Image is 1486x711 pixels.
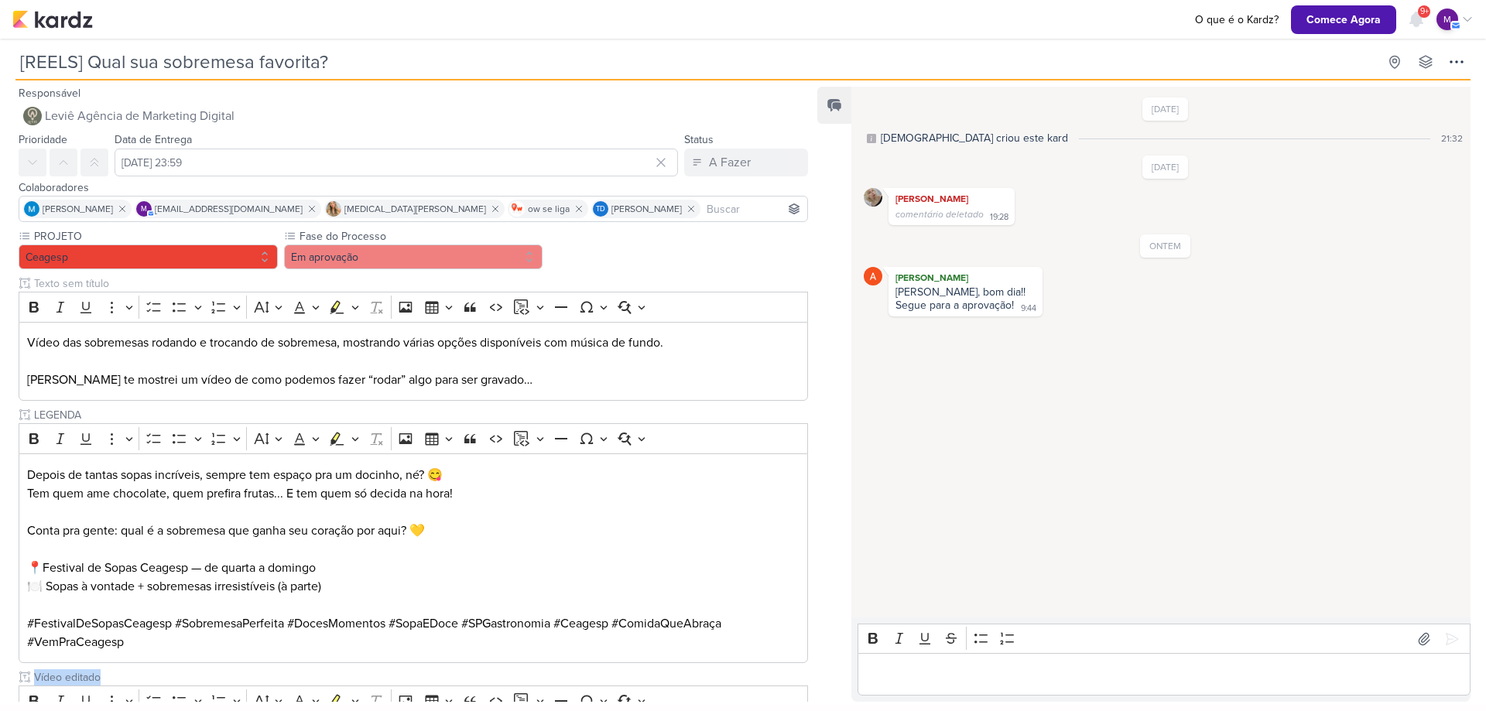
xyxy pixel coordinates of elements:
div: Editor editing area: main [858,653,1471,696]
p: 📍Festival de Sopas Ceagesp — de quarta a domingo 🍽️ Sopas à vontade + sobremesas irresistíveis (à... [27,559,800,596]
button: Em aprovação [284,244,543,269]
div: A Fazer [709,153,751,172]
img: MARIANA MIRANDA [24,201,39,217]
div: 21:32 [1441,132,1463,145]
input: Buscar [704,200,804,218]
div: Editor editing area: main [19,453,808,663]
button: Leviê Agência de Marketing Digital [19,102,808,130]
button: A Fazer [684,149,808,176]
input: Texto sem título [31,407,808,423]
div: 9:44 [1021,303,1036,315]
label: Fase do Processo [298,228,543,244]
a: O que é o Kardz? [1189,12,1285,28]
span: 9+ [1420,5,1429,18]
span: [PERSON_NAME] [43,202,113,216]
span: [MEDICAL_DATA][PERSON_NAME] [344,202,486,216]
p: Tem quem ame chocolate, quem prefira frutas... E tem quem só decida na hora! [27,484,800,503]
input: Texto sem título [31,669,808,685]
div: Editor editing area: main [19,322,808,402]
img: ow se liga [509,201,525,217]
span: [EMAIL_ADDRESS][DOMAIN_NAME] [155,202,303,216]
img: Yasmin Yumi [326,201,341,217]
label: Responsável [19,87,80,100]
p: Depois de tantas sopas incríveis, sempre tem espaço pra um docinho, né? 😋 [27,466,800,484]
p: Vídeo das sobremesas rodando e trocando de sobremesa, mostrando várias opções disponíveis com mús... [27,333,800,389]
p: m [1443,12,1451,26]
div: Thais de carvalho [593,201,608,217]
div: Editor toolbar [19,423,808,453]
div: Colaboradores [19,179,808,196]
p: m [141,206,147,214]
span: ow se liga [528,202,570,216]
span: [PERSON_NAME] [611,202,682,216]
label: Status [684,133,714,146]
div: Segue para a aprovação! [895,299,1014,312]
p: Conta pra gente: qual é a sobremesa que ganha seu coração por aqui? 💛 [27,503,800,540]
p: Td [596,206,605,214]
label: Prioridade [19,133,67,146]
label: Data de Entrega [115,133,192,146]
div: Editor toolbar [858,624,1471,654]
div: [PERSON_NAME] [892,270,1039,285]
div: [DEMOGRAPHIC_DATA] criou este kard [881,130,1068,146]
div: mlegnaioli@gmail.com [136,201,152,217]
img: kardz.app [12,10,93,29]
img: Amanda ARAUJO [864,267,882,285]
button: Comece Agora [1291,5,1396,34]
img: Leviê Agência de Marketing Digital [23,107,42,125]
div: [PERSON_NAME], bom dia!! [895,285,1036,299]
span: comentário deletado [895,209,984,220]
label: PROJETO [33,228,278,244]
span: Leviê Agência de Marketing Digital [45,107,235,125]
p: #FestivalDeSopasCeagesp #SobremesaPerfeita #DocesMomentos #SopaEDoce #SPGastronomia #Ceagesp #Com... [27,614,800,651]
input: Select a date [115,149,678,176]
div: [PERSON_NAME] [892,191,1012,207]
img: Sarah Violante [864,188,882,207]
div: 19:28 [990,211,1008,224]
div: mlegnaioli@gmail.com [1436,9,1458,30]
div: Editor toolbar [19,292,808,322]
input: Texto sem título [31,275,808,292]
button: Ceagesp [19,244,278,269]
input: Kard Sem Título [15,48,1378,76]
